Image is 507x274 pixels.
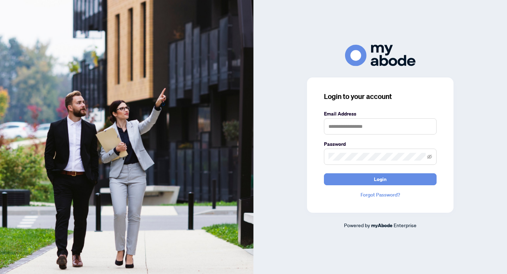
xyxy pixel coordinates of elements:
[371,222,393,229] a: myAbode
[344,222,370,228] span: Powered by
[324,173,437,185] button: Login
[324,92,437,101] h3: Login to your account
[394,222,417,228] span: Enterprise
[324,110,437,118] label: Email Address
[324,140,437,148] label: Password
[324,191,437,199] a: Forgot Password?
[345,45,415,66] img: ma-logo
[427,154,432,159] span: eye-invisible
[374,174,387,185] span: Login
